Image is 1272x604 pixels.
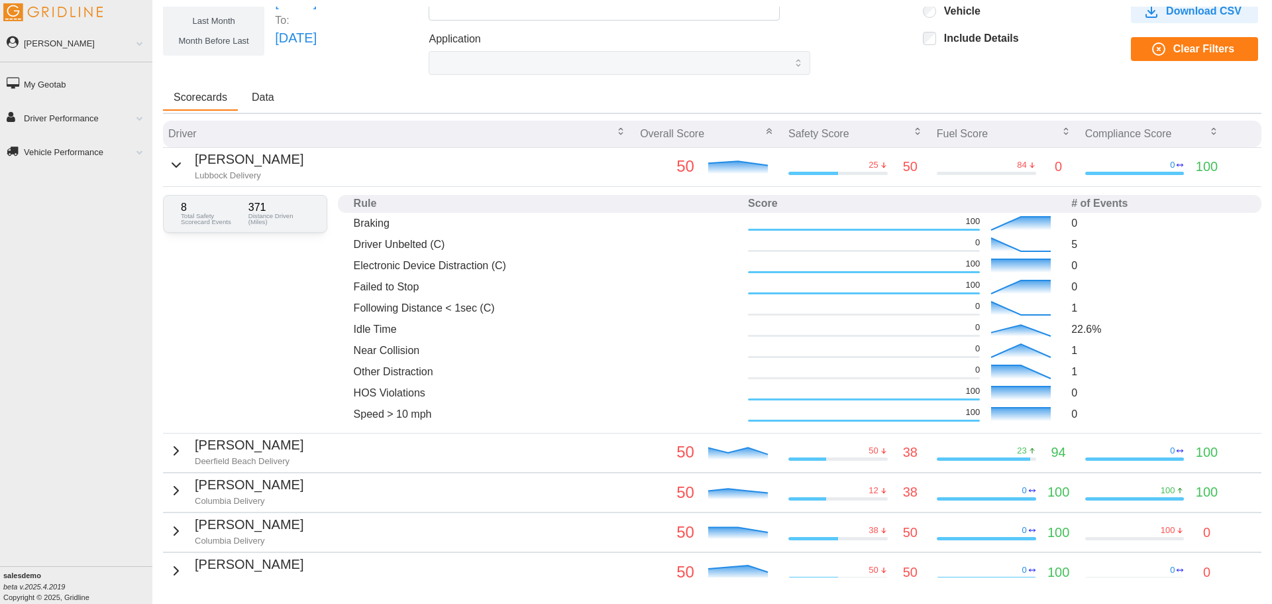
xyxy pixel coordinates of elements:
[869,564,878,576] p: 50
[354,279,737,294] p: Failed to Stop
[3,583,65,591] i: beta v.2025.4.2019
[869,159,878,171] p: 25
[181,213,242,225] p: Total Safety Scorecard Events
[195,455,303,467] p: Deerfield Beach Delivery
[3,572,41,579] b: salesdemo
[903,482,918,503] p: 38
[174,92,227,103] span: Scorecards
[348,195,743,213] th: Rule
[965,279,980,291] p: 100
[640,440,694,465] p: 50
[1170,445,1175,457] p: 0
[1022,485,1026,497] p: 0
[1196,482,1218,503] p: 100
[936,5,980,18] label: Vehicle
[640,480,694,505] p: 50
[192,16,235,26] span: Last Month
[354,343,737,358] p: Near Collision
[1196,442,1218,463] p: 100
[937,126,988,141] p: Fuel Score
[252,92,274,103] span: Data
[195,149,303,170] p: [PERSON_NAME]
[354,406,737,422] p: Speed > 10 mph
[1071,279,1245,294] p: 0
[903,522,918,543] p: 50
[936,32,1019,45] label: Include Details
[903,442,918,463] p: 38
[195,495,303,507] p: Columbia Delivery
[965,385,980,397] p: 100
[195,435,303,455] p: [PERSON_NAME]
[179,36,249,46] span: Month Before Last
[3,3,103,21] img: Gridline
[181,202,242,213] p: 8
[788,126,849,141] p: Safety Score
[354,322,737,337] p: Idle Time
[429,31,480,48] label: Application
[1066,195,1251,213] th: # of Events
[1071,343,1245,358] p: 1
[354,385,737,400] p: HOS Violations
[965,258,980,270] p: 100
[975,300,980,312] p: 0
[195,575,303,587] p: Columbia Delivery
[1071,385,1245,400] p: 0
[1196,156,1218,177] p: 100
[168,475,303,507] button: [PERSON_NAME]Columbia Delivery
[1071,300,1245,316] p: 1
[1170,564,1175,576] p: 0
[1017,159,1026,171] p: 84
[354,258,737,273] p: Electronic Device Distraction (C)
[195,475,303,495] p: [PERSON_NAME]
[1022,524,1026,536] p: 0
[965,406,980,418] p: 100
[869,524,878,536] p: 38
[1161,524,1175,536] p: 100
[168,514,303,547] button: [PERSON_NAME]Columbia Delivery
[354,215,737,231] p: Braking
[354,237,737,252] p: Driver Unbelted (C)
[1203,522,1210,543] p: 0
[743,195,1066,213] th: Score
[869,485,878,497] p: 12
[1022,564,1026,576] p: 0
[1161,485,1175,497] p: 100
[195,170,303,182] p: Lubbock Delivery
[975,237,980,249] p: 0
[903,562,918,583] p: 50
[1085,126,1172,141] p: Compliance Score
[1071,406,1245,422] p: 0
[1051,442,1066,463] p: 94
[640,126,704,141] p: Overall Score
[640,154,694,179] p: 50
[275,13,317,28] p: To:
[869,445,878,457] p: 50
[354,364,737,379] p: Other Distraction
[1071,324,1101,335] span: 22.6 %
[903,156,918,177] p: 50
[1047,482,1069,503] p: 100
[168,149,303,182] button: [PERSON_NAME]Lubbock Delivery
[1047,522,1069,543] p: 100
[975,322,980,333] p: 0
[168,435,303,467] button: [PERSON_NAME]Deerfield Beach Delivery
[248,202,309,213] p: 371
[168,554,303,587] button: [PERSON_NAME]Columbia Delivery
[275,28,317,48] p: [DATE]
[1071,237,1245,252] p: 5
[1203,562,1210,583] p: 0
[640,560,694,585] p: 50
[1071,215,1245,231] p: 0
[1173,38,1234,60] span: Clear Filters
[195,554,303,575] p: [PERSON_NAME]
[248,213,309,225] p: Distance Driven (Miles)
[965,215,980,227] p: 100
[640,520,694,545] p: 50
[1047,562,1069,583] p: 100
[975,343,980,355] p: 0
[1071,364,1245,379] p: 1
[1170,159,1175,171] p: 0
[1071,258,1245,273] p: 0
[195,535,303,547] p: Columbia Delivery
[1055,156,1062,177] p: 0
